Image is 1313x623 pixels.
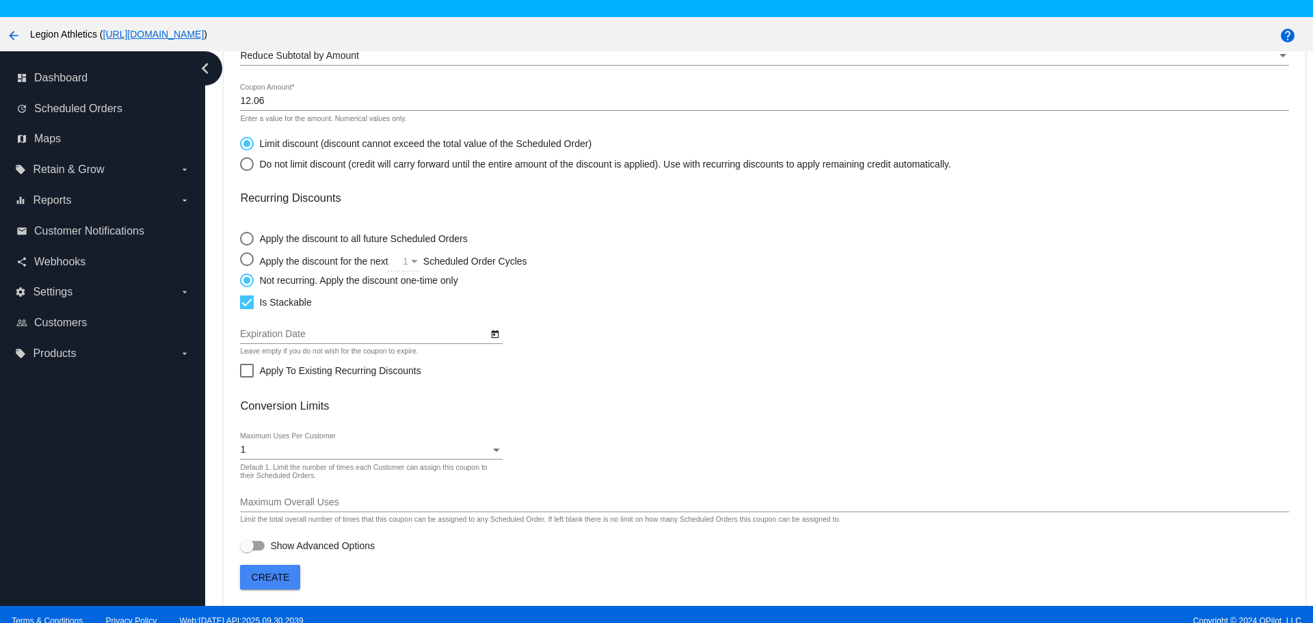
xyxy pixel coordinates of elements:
span: Webhooks [34,256,85,268]
a: people_outline Customers [16,312,190,334]
a: update Scheduled Orders [16,98,190,120]
i: map [16,133,27,144]
span: Is Stackable [259,294,311,310]
div: Enter a value for the amount. Numerical values only. [240,115,406,123]
mat-icon: arrow_back [5,27,22,44]
span: Create [252,572,290,583]
span: Reports [33,194,71,207]
a: dashboard Dashboard [16,67,190,89]
button: Open calendar [488,326,503,341]
mat-radio-group: Select an option [240,130,951,171]
span: Reduce Subtotal by Amount [240,50,359,61]
mat-icon: help [1279,27,1296,44]
i: arrow_drop_down [179,348,190,359]
button: Create [240,565,300,589]
div: Leave empty if you do not wish for the coupon to expire. [240,347,418,356]
i: arrow_drop_down [179,195,190,206]
mat-select: Discount Type [240,51,1288,62]
span: Retain & Grow [33,163,104,176]
div: Not recurring. Apply the discount one-time only [254,275,457,286]
a: map Maps [16,128,190,150]
i: people_outline [16,317,27,328]
div: Do not limit discount (credit will carry forward until the entire amount of the discount is appli... [254,159,951,170]
span: Customers [34,317,87,329]
h3: Recurring Discounts [240,191,1288,204]
i: arrow_drop_down [179,164,190,175]
span: 1 [403,256,408,267]
span: Apply To Existing Recurring Discounts [259,362,421,379]
span: Settings [33,286,72,298]
span: Customer Notifications [34,225,144,237]
span: Maps [34,133,61,145]
span: Show Advanced Options [270,539,375,553]
span: 1 [240,444,246,455]
h3: Conversion Limits [240,399,1288,412]
div: Limit the total overall number of times that this coupon can be assigned to any Scheduled Order. ... [240,516,840,524]
mat-radio-group: Select an option [240,225,618,287]
div: Apply the discount to all future Scheduled Orders [254,233,467,244]
div: Limit discount (discount cannot exceed the total value of the Scheduled Order) [254,138,592,149]
input: Coupon Amount [240,96,1288,107]
div: Default 1. Limit the number of times each Customer can assign this coupon to their Scheduled Orders. [240,464,495,480]
i: arrow_drop_down [179,287,190,297]
div: Apply the discount for the next Scheduled Order Cycles [254,252,618,267]
i: equalizer [15,195,26,206]
i: update [16,103,27,114]
i: settings [15,287,26,297]
i: email [16,226,27,237]
i: chevron_left [194,57,216,79]
span: Scheduled Orders [34,103,122,115]
i: share [16,256,27,267]
span: Dashboard [34,72,88,84]
span: Legion Athletics ( ) [30,29,207,40]
input: Expiration Date [240,329,488,340]
a: email Customer Notifications [16,220,190,242]
i: local_offer [15,348,26,359]
i: local_offer [15,164,26,175]
i: dashboard [16,72,27,83]
a: [URL][DOMAIN_NAME] [103,29,204,40]
input: Maximum Overall Uses [240,497,1288,508]
span: Products [33,347,76,360]
a: share Webhooks [16,251,190,273]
